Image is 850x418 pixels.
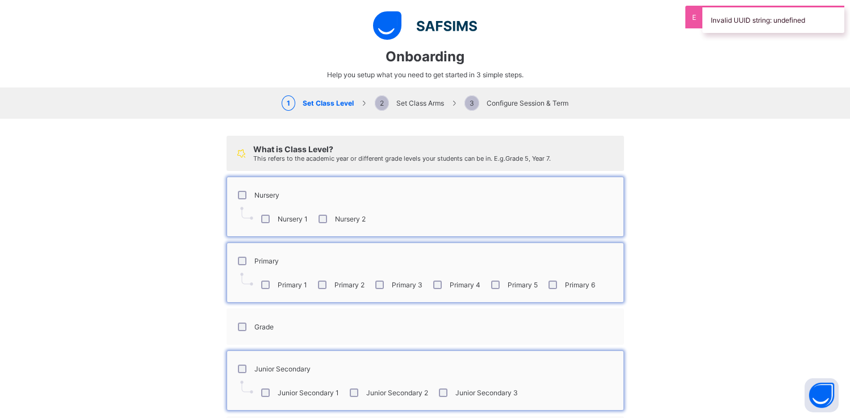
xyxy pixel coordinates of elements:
[253,144,333,154] span: What is Class Level?
[254,191,279,199] label: Nursery
[805,378,839,412] button: Open asap
[464,99,568,107] span: Configure Session & Term
[366,388,428,397] label: Junior Secondary 2
[386,48,464,65] span: Onboarding
[373,11,477,40] img: logo
[464,95,479,111] span: 3
[327,70,524,79] span: Help you setup what you need to get started in 3 simple steps.
[278,281,307,289] label: Primary 1
[375,99,444,107] span: Set Class Arms
[278,215,308,223] label: Nursery 1
[254,323,274,331] label: Grade
[450,281,480,289] label: Primary 4
[282,99,354,107] span: Set Class Level
[455,388,518,397] label: Junior Secondary 3
[240,273,253,286] img: pointer.7d5efa4dba55a2dde3e22c45d215a0de.svg
[254,365,311,373] label: Junior Secondary
[254,257,279,265] label: Primary
[282,95,295,111] span: 1
[334,281,365,289] label: Primary 2
[565,281,595,289] label: Primary 6
[240,381,253,394] img: pointer.7d5efa4dba55a2dde3e22c45d215a0de.svg
[240,207,253,220] img: pointer.7d5efa4dba55a2dde3e22c45d215a0de.svg
[702,6,844,33] div: Invalid UUID string: undefined
[253,154,551,162] span: This refers to the academic year or different grade levels your students can be in. E.g. Grade 5,...
[278,388,339,397] label: Junior Secondary 1
[335,215,366,223] label: Nursery 2
[375,95,389,111] span: 2
[392,281,422,289] label: Primary 3
[508,281,538,289] label: Primary 5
